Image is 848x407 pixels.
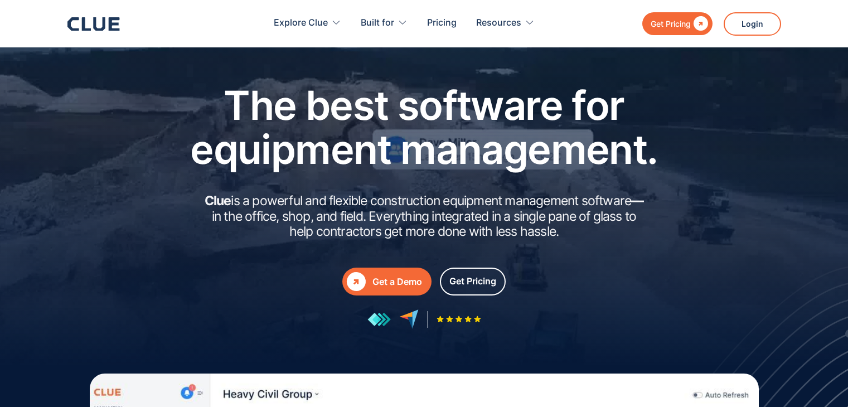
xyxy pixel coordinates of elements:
div: Resources [476,6,521,41]
a: Get a Demo [342,268,432,295]
div: Explore Clue [274,6,341,41]
div: Built for [361,6,394,41]
strong: — [631,193,643,209]
div: Explore Clue [274,6,328,41]
div: Resources [476,6,535,41]
strong: Clue [205,193,231,209]
a: Pricing [427,6,457,41]
a: Get Pricing [642,12,713,35]
h1: The best software for equipment management. [173,83,675,171]
img: reviews at getapp [367,312,391,327]
div:  [347,272,366,291]
a: Get Pricing [440,268,506,295]
a: Login [724,12,781,36]
h2: is a powerful and flexible construction equipment management software in the office, shop, and fi... [201,193,647,240]
div: Get Pricing [449,274,496,288]
img: reviews at capterra [399,309,419,329]
img: Five-star rating icon [437,316,481,323]
div: Get Pricing [651,17,691,31]
div:  [691,17,708,31]
div: Built for [361,6,408,41]
div: Get a Demo [372,275,422,289]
